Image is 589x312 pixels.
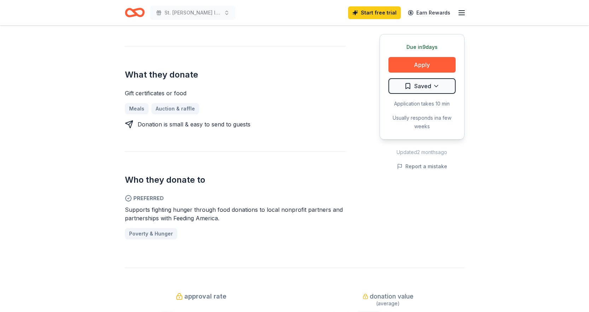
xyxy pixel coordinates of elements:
h2: Who they donate to [125,174,346,186]
a: Auction & raffle [151,103,199,114]
span: Preferred [125,194,346,203]
div: Updated 2 months ago [380,148,464,157]
a: Home [125,4,145,21]
a: Earn Rewards [404,6,455,19]
button: Saved [388,78,456,94]
h2: What they donate [125,69,346,80]
div: Donation is small & easy to send to guests [138,120,250,129]
span: Poverty & Hunger [129,229,173,238]
span: Saved [414,81,431,91]
span: St. [PERSON_NAME] International Festival [164,8,221,17]
span: approval rate [184,291,226,302]
button: St. [PERSON_NAME] International Festival [150,6,235,20]
div: Application takes 10 min [388,100,456,108]
button: Report a mistake [397,162,447,171]
button: Apply [388,57,456,73]
span: Supports fighting hunger through food donations to local nonprofit partners and partnerships with... [125,206,343,222]
div: Gift certificates or food [125,89,346,97]
div: (average) [312,299,464,308]
a: Meals [125,103,149,114]
a: Start free trial [348,6,401,19]
div: Due in 9 days [388,43,456,51]
div: Usually responds in a few weeks [388,114,456,131]
a: Poverty & Hunger [125,228,177,239]
span: donation value [370,291,414,302]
